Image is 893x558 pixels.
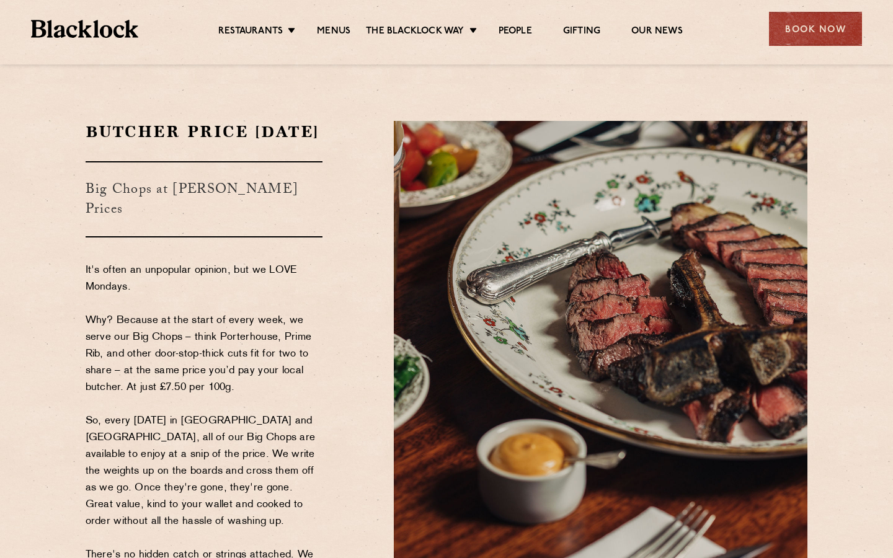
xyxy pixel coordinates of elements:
[86,121,323,143] h2: Butcher Price [DATE]
[31,20,138,38] img: BL_Textured_Logo-footer-cropped.svg
[86,161,323,237] h3: Big Chops at [PERSON_NAME] Prices
[631,25,683,39] a: Our News
[769,12,862,46] div: Book Now
[499,25,532,39] a: People
[563,25,600,39] a: Gifting
[317,25,350,39] a: Menus
[366,25,464,39] a: The Blacklock Way
[218,25,283,39] a: Restaurants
